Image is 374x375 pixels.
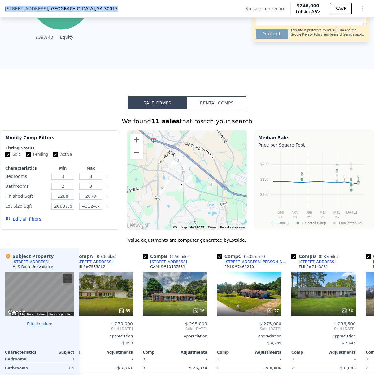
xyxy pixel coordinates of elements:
span: -$ 7,761 [116,366,133,370]
div: Bathrooms [5,364,38,373]
a: [STREET_ADDRESS] [291,259,336,264]
div: 1295 Maple St SE [172,157,179,167]
a: Report a problem [49,312,72,316]
text: Jan [306,210,312,214]
span: ( miles) [93,254,119,259]
div: Adjustments [101,350,133,355]
button: Clear [106,175,108,178]
div: 1368 White Oak St SE [175,157,181,168]
text: $200 [260,162,269,166]
text: 25 [335,215,339,219]
span: ( miles) [167,254,193,259]
div: 2140 Teri Ln SE [207,181,214,192]
div: 1499 Patty Ct SE [186,174,193,185]
div: [STREET_ADDRESS] [150,259,187,264]
text: $100 [260,192,269,197]
span: Sold [DATE] [68,326,133,331]
button: Clear [106,185,108,188]
span: 0.32 [245,254,254,259]
text: $150 [260,177,269,182]
div: 35 [118,308,130,314]
text: K [350,162,353,165]
span: $ 236,500 [334,321,356,326]
text: 25 [321,215,325,219]
button: Keyboard shortcuts [12,312,16,315]
span: 3 [217,357,220,361]
label: Active [53,152,72,157]
text: A [336,163,338,166]
span: Sold [DATE] [291,326,356,331]
div: 950 Sundew Dr SE [159,186,166,196]
span: , [GEOGRAPHIC_DATA] [48,6,118,12]
span: $246,000 [297,3,320,8]
button: Map Data [20,312,33,316]
div: Price per Square Foot [258,141,370,149]
a: Terms of Service [330,33,354,36]
text: 30013 [279,221,289,225]
div: 30 [341,308,353,314]
div: Comp [143,350,175,355]
div: [STREET_ADDRESS] [76,259,113,264]
div: Median Sale [258,135,370,141]
button: Zoom out [130,146,143,159]
input: Active [53,152,58,157]
td: Equity [59,34,86,41]
div: Characteristics [5,350,40,355]
span: $ 275,000 [259,321,281,326]
a: Report a map error [220,226,245,229]
span: 3 [143,357,145,361]
div: Max [78,166,103,171]
div: - [102,355,133,364]
text: J [358,176,359,180]
div: Appreciation [291,334,356,339]
a: Terms [37,312,46,316]
span: -$ 25,374 [187,366,207,370]
div: 2 [291,364,322,373]
span: $ 690 [122,341,133,345]
div: Finished Sqft [5,192,48,201]
div: Characteristics [5,166,48,171]
span: 0.83 [97,254,105,259]
div: FMLS # 7553862 [76,264,105,269]
a: [STREET_ADDRESS] [68,259,113,264]
text: Nov [292,210,298,214]
div: MLS Data Unavailable [12,264,53,269]
span: [STREET_ADDRESS] [5,6,48,12]
div: 16 [193,308,205,314]
svg: A chart. [258,149,368,227]
span: -$ 6,885 [339,366,356,370]
button: Show Options [357,2,369,15]
text: 24 [279,215,283,219]
div: 3 [143,364,174,373]
button: Sale Comps [128,96,187,109]
text: 25 [307,215,311,219]
text: B [357,174,359,178]
div: 77 [267,308,279,314]
div: Comp [68,350,101,355]
button: Edit structure [5,321,74,326]
div: Listing Status [5,146,115,151]
div: Bedrooms [5,172,48,181]
div: Bedrooms [5,355,38,364]
button: Zoom in [130,134,143,146]
div: Adjustments [249,350,281,355]
div: 2135 Old Salem Rd SE [178,182,185,192]
div: Adjustments [175,350,207,355]
text: Unselected Co… [339,221,363,225]
button: Submit [256,29,288,39]
div: Comp D [291,253,342,259]
span: 0.56 [171,254,180,259]
text: D [301,172,303,175]
img: Google [129,222,149,230]
text: 24 [293,215,297,219]
span: 3 [366,357,368,361]
div: Subject Property [5,253,54,259]
div: 2 [217,364,248,373]
div: Comp C [217,253,267,259]
a: Open this area in Google Maps (opens a new window) [129,222,149,230]
div: Bathrooms [5,182,48,191]
button: Keyboard shortcuts [173,226,177,228]
div: 2 [68,364,99,373]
